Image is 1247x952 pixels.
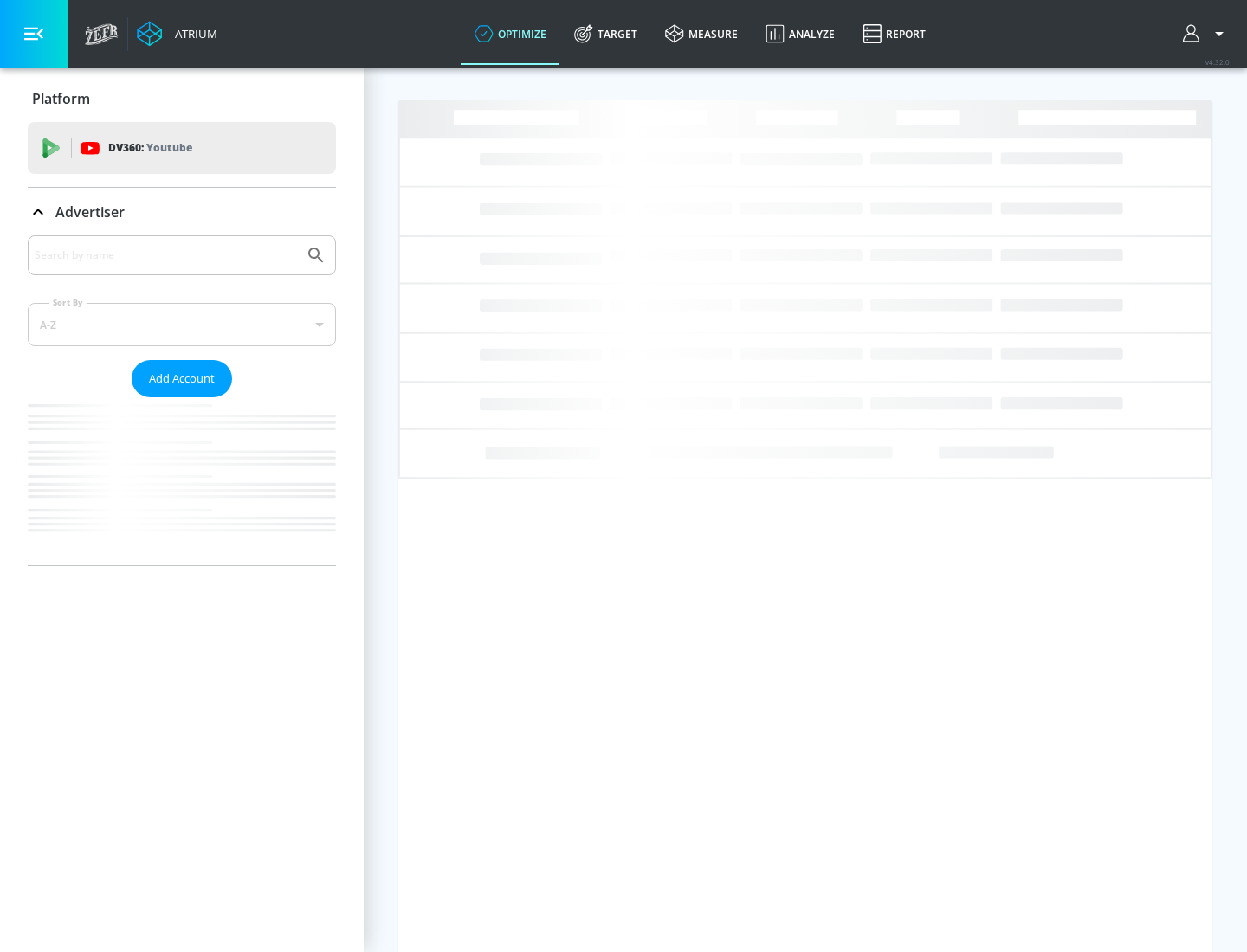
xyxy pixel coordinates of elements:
input: Search by name [35,244,297,267]
button: Add Account [132,360,232,397]
div: DV360: Youtube [28,122,336,174]
p: Platform [32,89,90,108]
div: Advertiser [28,188,336,236]
span: v 4.32.0 [1205,57,1230,67]
p: Advertiser [55,203,125,222]
a: Analyze [752,3,849,65]
a: Target [560,3,651,65]
span: Add Account [149,369,215,389]
div: Atrium [168,26,217,42]
div: Platform [28,74,336,123]
p: Youtube [146,138,192,157]
nav: list of Advertiser [28,397,336,565]
div: A-Z [28,303,336,346]
div: Advertiser [28,235,336,565]
a: measure [651,3,752,65]
p: DV360: [108,138,192,158]
label: Sort By [49,297,87,308]
a: Atrium [137,21,217,47]
a: optimize [461,3,560,65]
a: Report [849,3,940,65]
